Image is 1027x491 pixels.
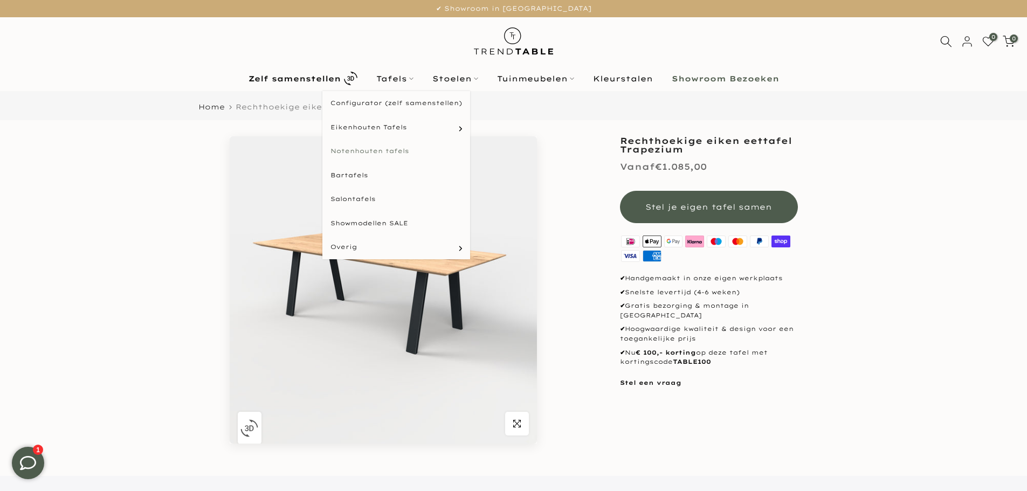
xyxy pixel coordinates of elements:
button: Stel je eigen tafel samen [620,191,798,223]
strong: € 100,- korting [636,349,696,356]
img: american express [641,248,663,263]
iframe: toggle-frame [1,436,55,490]
a: 0 [1003,36,1015,47]
img: ideal [620,234,642,248]
h1: Rechthoekige eiken eettafel Trapezium [620,136,798,154]
a: Salontafels [322,187,470,211]
p: Gratis bezorging & montage in [GEOGRAPHIC_DATA] [620,301,798,320]
strong: ✔ [620,325,625,333]
a: Stoelen [423,72,487,85]
span: Stel je eigen tafel samen [645,202,772,212]
a: Eikenhouten Tafels [322,115,470,140]
a: Tafels [367,72,423,85]
strong: ✔ [620,302,625,309]
p: ✔ Showroom in [GEOGRAPHIC_DATA] [13,3,1014,15]
span: Vanaf [620,161,655,172]
img: shopify pay [770,234,791,248]
a: Kleurstalen [583,72,662,85]
img: 3D_icon.svg [240,419,258,437]
a: Zelf samenstellen [239,69,367,88]
img: paypal [748,234,770,248]
img: klarna [684,234,706,248]
strong: TABLE100 [673,358,711,365]
span: 0 [1010,34,1018,43]
a: Showmodellen SALE [322,211,470,236]
a: Stel een vraag [620,379,681,386]
a: 0 [982,36,994,47]
img: google pay [663,234,684,248]
span: Overig [330,243,357,252]
strong: ✔ [620,288,625,296]
strong: ✔ [620,274,625,282]
p: Handgemaakt in onze eigen werkplaats [620,274,798,283]
a: Showroom Bezoeken [662,72,788,85]
img: apple pay [641,234,663,248]
span: 0 [989,33,997,41]
a: Bartafels [322,163,470,188]
span: Rechthoekige eiken eettafel Trapezium [236,102,419,111]
p: Hoogwaardige kwaliteit & design voor een toegankelijke prijs [620,324,798,343]
img: trend-table [466,17,561,65]
strong: ✔ [620,349,625,356]
img: maestro [706,234,727,248]
a: Tuinmeubelen [487,72,583,85]
p: Nu op deze tafel met kortingscode [620,348,798,367]
b: Zelf samenstellen [249,75,341,82]
a: Home [198,103,225,110]
img: visa [620,248,642,263]
p: Snelste levertijd (4-6 weken) [620,288,798,298]
a: Overig [322,235,470,259]
a: Configurator (zelf samenstellen) [322,91,470,115]
img: master [727,234,749,248]
a: Notenhouten tafels [322,139,470,163]
span: Eikenhouten Tafels [330,123,407,132]
b: Showroom Bezoeken [672,75,779,82]
div: €1.085,00 [620,159,707,175]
